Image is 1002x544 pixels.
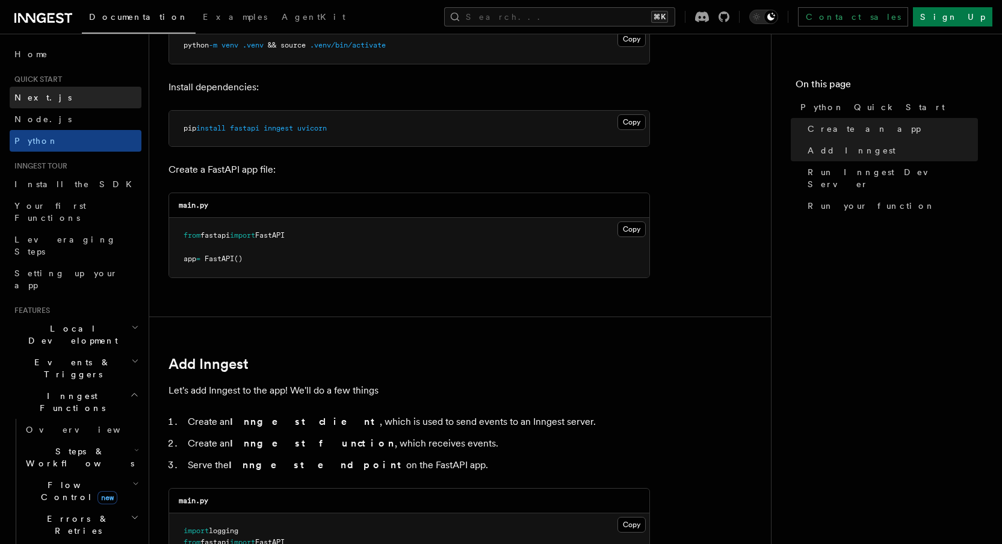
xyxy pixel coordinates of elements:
[196,124,226,132] span: install
[10,173,141,195] a: Install the SDK
[14,93,72,102] span: Next.js
[21,513,131,537] span: Errors & Retries
[10,108,141,130] a: Node.js
[184,255,196,263] span: app
[229,459,406,471] strong: Inngest endpoint
[800,101,945,113] span: Python Quick Start
[617,517,646,533] button: Copy
[14,268,118,290] span: Setting up your app
[10,306,50,315] span: Features
[264,124,293,132] span: inngest
[169,161,650,178] p: Create a FastAPI app file:
[21,479,132,503] span: Flow Control
[10,161,67,171] span: Inngest tour
[14,201,86,223] span: Your first Functions
[10,356,131,380] span: Events & Triggers
[205,255,234,263] span: FastAPI
[808,200,935,212] span: Run your function
[82,4,196,34] a: Documentation
[179,201,208,209] code: main.py
[184,231,200,240] span: from
[798,7,908,26] a: Contact sales
[21,440,141,474] button: Steps & Workflows
[14,114,72,124] span: Node.js
[21,508,141,542] button: Errors & Retries
[97,491,117,504] span: new
[803,118,978,140] a: Create an app
[14,235,116,256] span: Leveraging Steps
[169,356,249,372] a: Add Inngest
[10,43,141,65] a: Home
[230,437,395,449] strong: Inngest function
[10,318,141,351] button: Local Development
[10,262,141,296] a: Setting up your app
[196,4,274,32] a: Examples
[310,41,386,49] span: .venv/bin/activate
[203,12,267,22] span: Examples
[651,11,668,23] kbd: ⌘K
[617,114,646,130] button: Copy
[749,10,778,24] button: Toggle dark mode
[169,382,650,399] p: Let's add Inngest to the app! We'll do a few things
[10,130,141,152] a: Python
[268,41,276,49] span: &&
[10,385,141,419] button: Inngest Functions
[282,12,345,22] span: AgentKit
[234,255,243,263] span: ()
[796,96,978,118] a: Python Quick Start
[10,323,131,347] span: Local Development
[255,231,285,240] span: FastAPI
[21,474,141,508] button: Flow Controlnew
[274,4,353,32] a: AgentKit
[808,144,895,156] span: Add Inngest
[10,75,62,84] span: Quick start
[617,221,646,237] button: Copy
[209,527,238,535] span: logging
[808,123,921,135] span: Create an app
[280,41,306,49] span: source
[230,231,255,240] span: import
[803,195,978,217] a: Run your function
[184,527,209,535] span: import
[796,77,978,96] h4: On this page
[179,496,208,505] code: main.py
[221,41,238,49] span: venv
[184,124,196,132] span: pip
[10,229,141,262] a: Leveraging Steps
[89,12,188,22] span: Documentation
[10,195,141,229] a: Your first Functions
[10,390,130,414] span: Inngest Functions
[184,435,650,452] li: Create an , which receives events.
[617,31,646,47] button: Copy
[14,48,48,60] span: Home
[808,166,978,190] span: Run Inngest Dev Server
[10,87,141,108] a: Next.js
[297,124,327,132] span: uvicorn
[26,425,150,434] span: Overview
[200,231,230,240] span: fastapi
[196,255,200,263] span: =
[803,140,978,161] a: Add Inngest
[14,179,139,189] span: Install the SDK
[169,79,650,96] p: Install dependencies:
[444,7,675,26] button: Search...⌘K
[230,124,259,132] span: fastapi
[10,351,141,385] button: Events & Triggers
[803,161,978,195] a: Run Inngest Dev Server
[230,416,380,427] strong: Inngest client
[209,41,217,49] span: -m
[184,457,650,474] li: Serve the on the FastAPI app.
[21,445,134,469] span: Steps & Workflows
[243,41,264,49] span: .venv
[913,7,992,26] a: Sign Up
[184,41,209,49] span: python
[21,419,141,440] a: Overview
[184,413,650,430] li: Create an , which is used to send events to an Inngest server.
[14,136,58,146] span: Python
